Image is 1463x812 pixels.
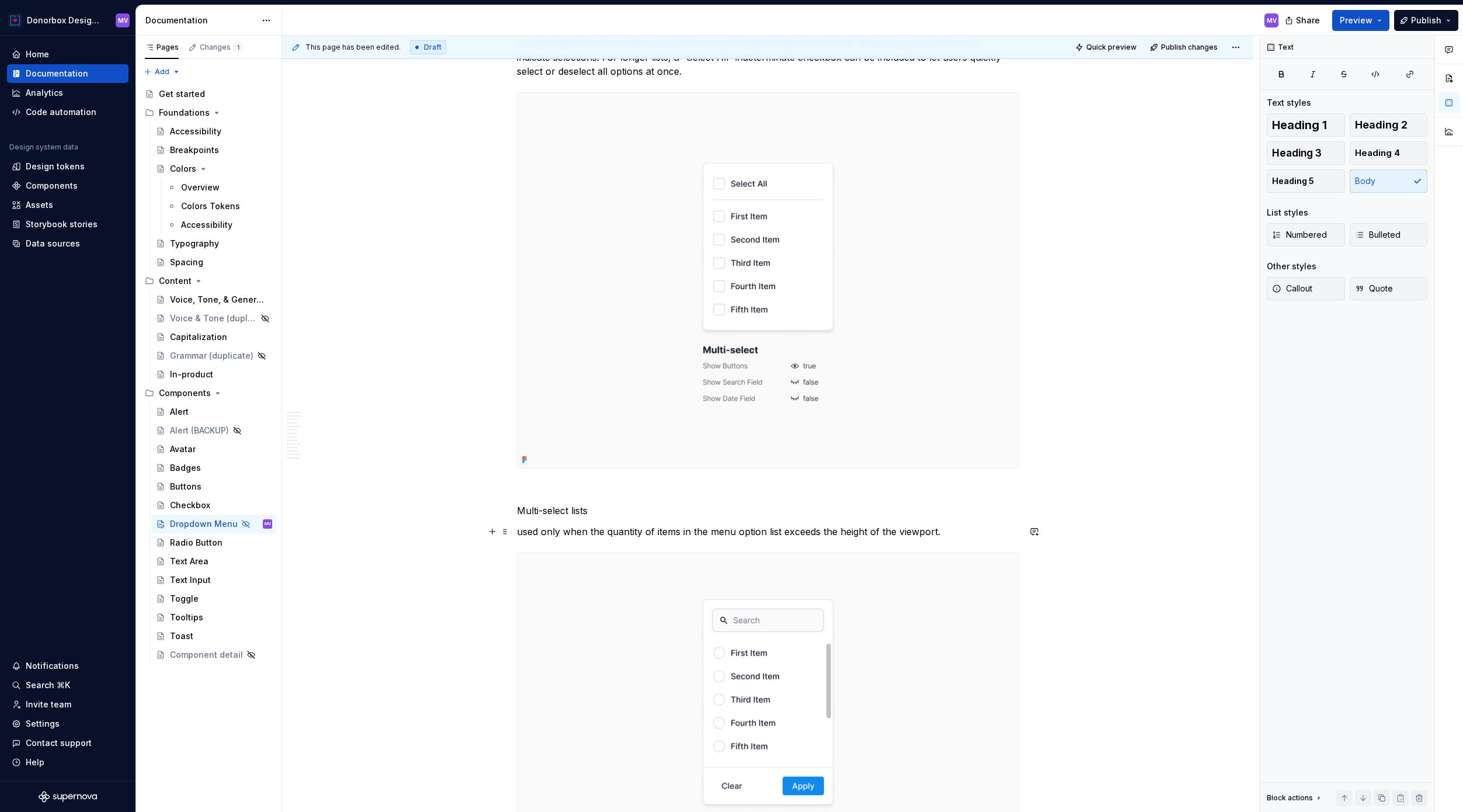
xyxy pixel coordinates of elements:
[151,421,277,440] a: Alert (BACKUP)
[26,87,63,99] div: Analytics
[424,43,442,52] span: Draft
[170,331,227,343] div: Capitalization
[39,791,97,803] svg: Supernova Logo
[151,365,277,384] a: In-product
[1272,229,1327,241] span: Numbered
[1355,119,1408,131] span: Heading 2
[7,45,128,64] a: Home
[170,294,266,306] div: Voice, Tone, & General Guidelines
[181,182,220,193] div: Overview
[159,88,205,100] div: Get started
[1267,97,1311,109] div: Text styles
[162,197,277,216] a: Colors Tokens
[1267,141,1345,165] button: Heading 3
[26,679,70,691] div: Search ⌘K
[1355,229,1401,241] span: Bulleted
[7,176,128,195] a: Components
[26,199,53,211] div: Assets
[1267,793,1313,803] div: Block actions
[140,85,277,103] a: Get started
[1072,39,1142,55] button: Quick preview
[1161,43,1218,52] span: Publish changes
[26,660,79,672] div: Notifications
[233,43,242,52] span: 1
[170,443,196,455] div: Avatar
[118,16,128,25] div: MV
[7,157,128,176] a: Design tokens
[7,714,128,733] a: Settings
[1350,277,1428,300] button: Quote
[1332,10,1389,31] button: Preview
[151,552,277,571] a: Text Area
[7,734,128,752] button: Contact support
[26,699,71,710] div: Invite team
[26,161,85,172] div: Design tokens
[1267,169,1345,193] button: Heading 5
[170,406,189,418] div: Alert
[140,384,277,402] div: Components
[1267,207,1308,218] div: List styles
[151,571,277,589] a: Text Input
[170,256,203,268] div: Spacing
[181,200,240,212] div: Colors Tokens
[7,103,128,122] a: Code automation
[151,589,277,608] a: Toggle
[1272,175,1314,187] span: Heading 5
[26,757,44,768] div: Help
[26,218,98,230] div: Storybook stories
[170,369,213,380] div: In-product
[170,574,211,586] div: Text Input
[1350,113,1428,137] button: Heading 2
[7,695,128,714] a: Invite team
[7,215,128,234] a: Storybook stories
[1267,277,1345,300] button: Callout
[7,196,128,214] a: Assets
[1355,147,1400,159] span: Heading 4
[162,178,277,197] a: Overview
[1272,119,1327,131] span: Heading 1
[7,657,128,675] button: Notifications
[26,737,92,749] div: Contact support
[151,646,277,664] a: Component detail
[1355,283,1393,294] span: Quote
[151,477,277,496] a: Buttons
[170,649,243,661] div: Component detail
[170,462,201,474] div: Badges
[517,93,1019,469] img: 1c7398eb-5475-49a0-8c24-91eacc2bacb5.png
[1272,283,1312,294] span: Callout
[1267,790,1323,806] div: Block actions
[170,313,257,324] div: Voice & Tone (duplicate)
[151,328,277,346] a: Capitalization
[170,630,193,642] div: Toast
[159,387,211,399] div: Components
[1267,261,1316,272] div: Other styles
[27,15,102,26] div: Donorbox Design System
[151,608,277,627] a: Tooltips
[7,676,128,695] button: Search ⌘K
[170,425,229,436] div: Alert (BACKUP)
[140,103,277,122] div: Foundations
[1350,141,1428,165] button: Heading 4
[265,518,271,530] div: MV
[170,126,221,137] div: Accessibility
[1272,147,1322,159] span: Heading 3
[8,13,22,27] img: 17077652-375b-4f2c-92b0-528c72b71ea0.png
[1086,43,1137,52] span: Quick preview
[170,537,223,549] div: Radio Button
[151,159,277,178] a: Colors
[170,238,219,249] div: Typography
[151,402,277,421] a: Alert
[151,141,277,159] a: Breakpoints
[151,533,277,552] a: Radio Button
[26,106,96,118] div: Code automation
[170,518,238,530] div: Dropdown Menu
[2,8,133,33] button: Donorbox Design SystemMV
[1267,16,1277,25] div: MV
[1267,223,1345,247] button: Numbered
[170,481,201,492] div: Buttons
[170,499,210,511] div: Checkbox
[170,144,219,156] div: Breakpoints
[151,496,277,515] a: Checkbox
[145,43,179,52] div: Pages
[1411,15,1441,26] span: Publish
